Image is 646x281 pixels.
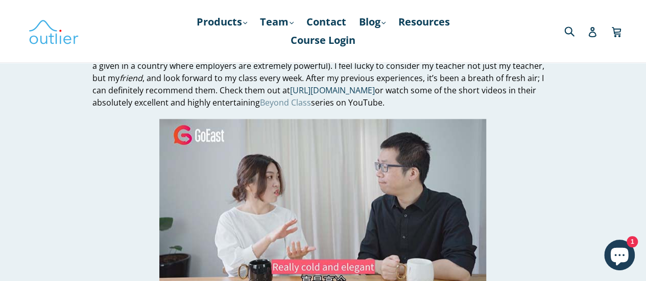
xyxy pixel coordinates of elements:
a: Course Login [285,31,361,49]
a: Blog [354,13,391,31]
a: Contact [301,13,351,31]
a: Resources [393,13,455,31]
inbox-online-store-chat: Shopify online store chat [601,240,638,273]
a: Beyond Class [260,97,311,109]
em: friend [119,72,142,84]
a: Team [255,13,299,31]
a: Products [192,13,252,31]
img: Outlier Linguistics [28,16,79,46]
p: After trying a few others, I’ve now been taking classes with for two years, and I can honestly sa... [92,23,554,109]
input: Search [562,20,590,41]
a: [URL][DOMAIN_NAME] [290,85,375,96]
